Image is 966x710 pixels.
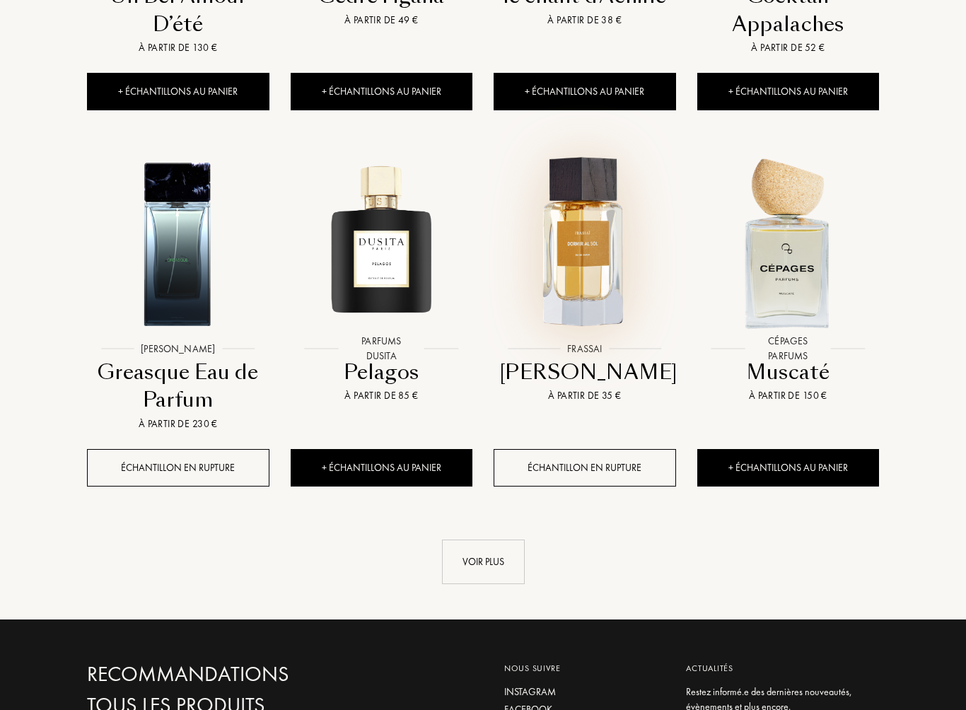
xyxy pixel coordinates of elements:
div: + Échantillons au panier [291,73,473,110]
div: À partir de 130 € [93,40,264,55]
a: Dormir Al Sol FrassaiFrassai[PERSON_NAME]À partir de 35 € [494,135,676,421]
div: À partir de 150 € [703,388,874,403]
div: + Échantillons au panier [697,73,880,110]
a: Pelagos Parfums DusitaParfums DusitaPelagosÀ partir de 85 € [291,135,473,421]
div: + Échantillons au panier [697,449,880,487]
div: À partir de 38 € [499,13,670,28]
div: Nous suivre [504,662,665,675]
a: Greasque Eau de Parfum Sora Dora[PERSON_NAME]Greasque Eau de ParfumÀ partir de 230 € [87,135,269,448]
div: À partir de 85 € [296,388,467,403]
div: À partir de 35 € [499,388,670,403]
a: Muscaté Cépages ParfumsCépages ParfumsMuscatéÀ partir de 150 € [697,135,880,421]
div: Échantillon en rupture [87,449,269,487]
div: Échantillon en rupture [494,449,676,487]
div: [PERSON_NAME] [499,359,670,386]
div: À partir de 49 € [296,13,467,28]
div: + Échantillons au panier [87,73,269,110]
div: Muscaté [703,359,874,386]
div: Greasque Eau de Parfum [93,359,264,414]
div: + Échantillons au panier [494,73,676,110]
div: + Échantillons au panier [291,449,473,487]
img: Greasque Eau de Parfum Sora Dora [86,151,269,334]
a: Recommandations [87,662,337,687]
div: Actualités [686,662,868,675]
img: Dormir Al Sol Frassai [493,151,676,334]
img: Pelagos Parfums Dusita [290,151,473,334]
div: À partir de 52 € [703,40,874,55]
div: À partir de 230 € [93,417,264,431]
div: Pelagos [296,359,467,386]
div: Voir plus [442,540,525,584]
a: Instagram [504,685,665,699]
img: Muscaté Cépages Parfums [697,151,880,334]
